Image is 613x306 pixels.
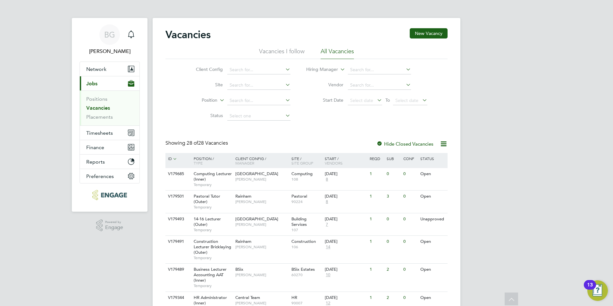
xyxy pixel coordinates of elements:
div: V179685 [166,168,189,180]
input: Search for... [227,96,290,105]
span: 8 [325,177,329,182]
div: 1 [368,213,385,225]
a: Positions [86,96,107,102]
span: 90007 [291,301,322,306]
span: Building Services [291,216,307,227]
span: Engage [105,225,123,230]
span: Temporary [194,255,232,260]
div: Open [419,236,447,248]
div: Sub [385,153,402,164]
span: Site Group [291,160,313,166]
div: Jobs [80,90,139,125]
span: Powered by [105,219,123,225]
div: 1 [368,168,385,180]
span: Business Lecturer Accounting AAT (Inner) [194,267,227,283]
div: Status [419,153,447,164]
span: [PERSON_NAME] [235,177,288,182]
span: Reports [86,159,105,165]
span: [PERSON_NAME] [235,222,288,227]
input: Search for... [348,81,411,90]
span: 10 [325,272,331,278]
div: [DATE] [325,194,366,199]
div: 0 [385,213,402,225]
div: ID [166,153,189,165]
button: Timesheets [80,126,139,140]
div: Client Config / [234,153,290,168]
div: Showing [165,140,229,147]
label: Start Date [306,97,343,103]
input: Select one [227,112,290,121]
div: V179489 [166,264,189,276]
span: Manager [235,160,254,166]
span: Temporary [194,283,232,288]
span: Network [86,66,106,72]
span: Timesheets [86,130,113,136]
span: 28 of [187,140,198,146]
img: carbonrecruitment-logo-retina.png [92,190,127,200]
div: [DATE] [325,217,366,222]
span: 12 [325,301,331,306]
div: V179491 [166,236,189,248]
span: Construction [291,239,316,244]
span: Pastoral [291,193,307,199]
div: Unapproved [419,213,447,225]
div: Open [419,292,447,304]
span: Type [194,160,203,166]
span: Temporary [194,205,232,210]
div: Start / [323,153,368,168]
label: Status [186,113,223,118]
span: Select date [350,98,373,103]
span: 107 [291,227,322,233]
div: Position / [189,153,234,168]
div: 1 [368,191,385,202]
span: Pastoral Tutor (Outer) [194,193,220,204]
a: Placements [86,114,113,120]
span: Preferences [86,173,114,179]
div: V179344 [166,292,189,304]
div: 3 [385,191,402,202]
span: 8 [325,199,329,205]
input: Search for... [227,65,290,74]
div: 2 [385,292,402,304]
span: [PERSON_NAME] [235,301,288,306]
span: Select date [395,98,418,103]
div: 1 [368,236,385,248]
span: 108 [291,177,322,182]
span: HR Administrator (Inner) [194,295,227,306]
div: Conf [402,153,418,164]
a: Go to home page [80,190,140,200]
span: Temporary [194,227,232,233]
span: Construction Lecturer Bricklaying (Outer) [194,239,231,255]
button: Network [80,62,139,76]
div: Open [419,168,447,180]
li: Vacancies I follow [259,47,305,59]
span: Vendors [325,160,343,166]
label: Vendor [306,82,343,88]
span: BSix Estates [291,267,315,272]
span: 106 [291,244,322,250]
label: Client Config [186,66,223,72]
button: Preferences [80,169,139,183]
label: Hide Closed Vacancies [376,141,433,147]
div: 0 [402,191,418,202]
li: All Vacancies [321,47,354,59]
div: [DATE] [325,295,366,301]
input: Search for... [227,81,290,90]
span: HR [291,295,297,300]
span: Rainham [235,239,251,244]
span: Finance [86,144,104,150]
span: Computing [291,171,313,176]
div: 0 [385,236,402,248]
span: Computing Lecturer (Inner) [194,171,232,182]
span: [GEOGRAPHIC_DATA] [235,216,278,222]
a: Vacancies [86,105,110,111]
div: Reqd [368,153,385,164]
span: 28 Vacancies [187,140,228,146]
label: Hiring Manager [301,66,338,73]
button: New Vacancy [410,28,448,38]
span: To [383,96,392,104]
div: 13 [587,285,593,293]
a: Powered byEngage [96,219,123,232]
nav: Main navigation [72,18,147,212]
span: Becky Green [80,47,140,55]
